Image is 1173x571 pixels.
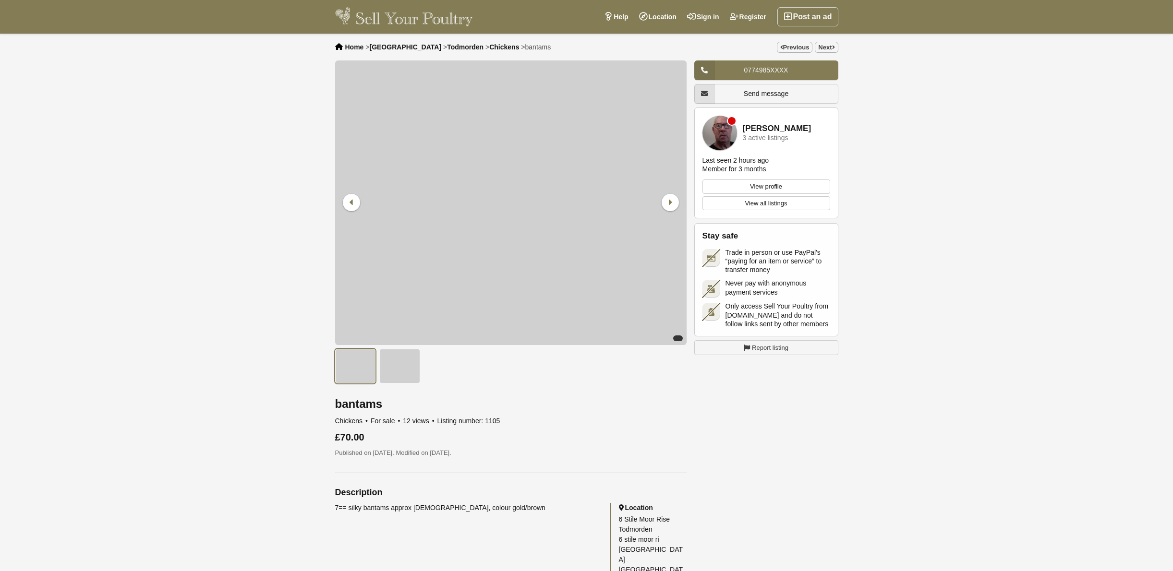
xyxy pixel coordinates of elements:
[744,66,788,74] span: 0774985XXXX
[702,165,766,173] div: Member for 3 months
[726,279,830,296] span: Never pay with anonymous payment services
[335,417,369,425] span: Chickens
[335,448,687,458] p: Published on [DATE]. Modified on [DATE].
[525,43,551,51] span: bantams
[335,503,600,513] div: 7== silky bantams approx [DEMOGRAPHIC_DATA], colour gold/brown
[702,231,830,241] h2: Stay safe
[694,340,838,356] a: Report listing
[743,124,811,133] a: [PERSON_NAME]
[335,488,687,497] h2: Description
[447,43,484,51] a: Todmorden
[437,417,500,425] span: Listing number: 1105
[744,90,788,97] span: Send message
[815,42,838,53] a: Next
[726,302,830,328] span: Only access Sell Your Poultry from [DOMAIN_NAME] and do not follow links sent by other members
[489,43,519,51] a: Chickens
[777,42,813,53] a: Previous
[443,43,484,51] li: >
[345,43,364,51] a: Home
[702,196,830,211] a: View all listings
[379,349,420,383] img: bantams - 2
[634,7,682,26] a: Location
[521,43,551,51] li: >
[694,60,838,80] a: 0774985XXXX
[335,60,687,345] img: bantams - 1/2
[369,43,441,51] a: [GEOGRAPHIC_DATA]
[335,398,687,410] h1: bantams
[335,349,376,383] img: bantams - 1
[619,503,687,512] h2: Location
[702,156,769,165] div: Last seen 2 hours ago
[752,343,788,353] span: Report listing
[403,417,435,425] span: 12 views
[682,7,725,26] a: Sign in
[702,179,830,194] a: View profile
[743,134,788,142] div: 3 active listings
[726,248,830,274] span: Trade in person or use PayPal's “paying for an item or service” to transfer money
[777,7,838,26] a: Post an ad
[725,7,772,26] a: Register
[365,43,441,51] li: >
[599,7,633,26] a: Help
[335,432,687,442] div: £70.00
[702,116,737,150] img: william morritt
[485,43,519,51] li: >
[694,84,838,104] a: Send message
[371,417,401,425] span: For sale
[335,7,473,26] img: Sell Your Poultry
[728,117,736,125] div: Member is offline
